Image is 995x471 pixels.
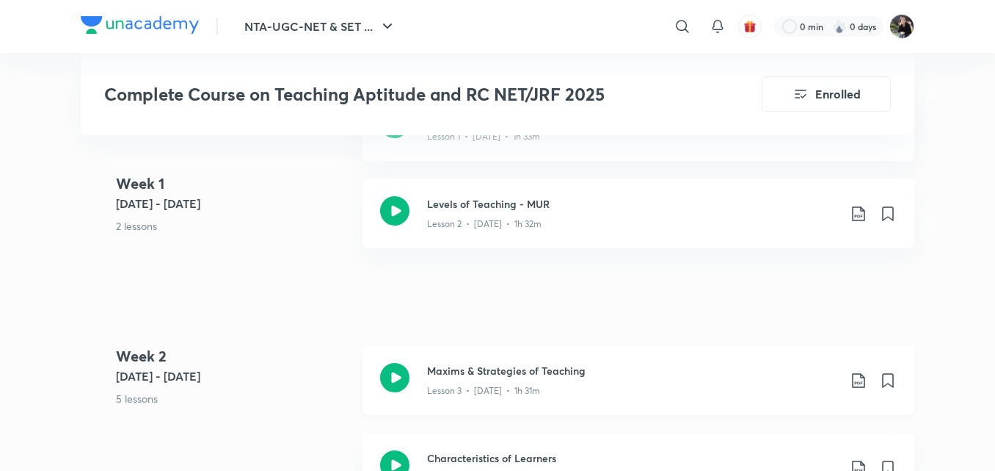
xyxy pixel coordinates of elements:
h5: [DATE] - [DATE] [116,195,351,212]
p: 5 lessons [116,391,351,406]
p: Lesson 2 • [DATE] • 1h 32m [427,217,542,231]
p: Lesson 1 • [DATE] • 1h 33m [427,130,540,143]
h3: Complete Course on Teaching Aptitude and RC NET/JRF 2025 [104,84,679,105]
button: Enrolled [762,76,891,112]
a: Maxims & Strategies of TeachingLesson 3 • [DATE] • 1h 31m [362,345,914,433]
h4: Week 1 [116,173,351,195]
img: streak [832,19,847,34]
button: avatar [738,15,762,38]
img: prerna kapoor [889,14,914,39]
p: 2 lessons [116,218,351,234]
p: Lesson 3 • [DATE] • 1h 31m [427,384,540,398]
button: NTA-UGC-NET & SET ... [236,12,405,41]
h3: Characteristics of Learners [427,450,838,466]
h3: Maxims & Strategies of Teaching [427,363,838,378]
a: Levels of Teaching - MURLesson 2 • [DATE] • 1h 32m [362,179,914,266]
img: Company Logo [81,16,199,34]
h4: Week 2 [116,345,351,367]
img: avatar [743,20,757,33]
h5: [DATE] - [DATE] [116,367,351,385]
a: Company Logo [81,16,199,37]
h3: Levels of Teaching - MUR [427,196,838,212]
